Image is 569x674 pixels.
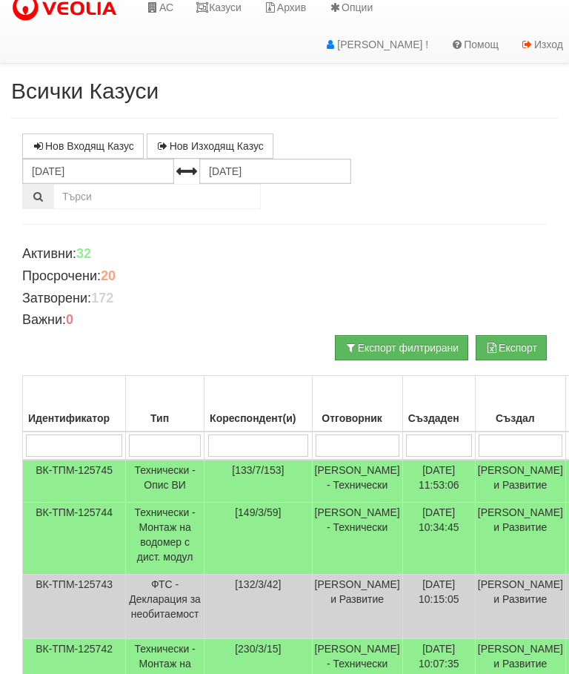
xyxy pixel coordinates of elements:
td: [DATE] 10:34:45 [402,503,475,575]
td: [PERSON_NAME] и Развитие [475,460,565,503]
a: Помощ [439,26,510,63]
h4: Важни: [22,313,547,328]
b: 32 [76,246,91,261]
td: [PERSON_NAME] - Технически [312,460,402,503]
b: 172 [91,291,113,305]
td: [PERSON_NAME] и Развитие [475,503,565,575]
a: [PERSON_NAME] ! [313,26,439,63]
div: Идентификатор [25,408,123,429]
button: Експорт филтрирани [335,335,468,360]
b: 0 [66,312,73,327]
div: Създаден [405,408,473,429]
button: Експорт [476,335,547,360]
th: Отговорник: No sort applied, activate to apply an ascending sort [312,376,402,432]
td: ВК-ТПМ-125744 [23,503,126,575]
th: Създаден: No sort applied, activate to apply an ascending sort [402,376,475,432]
input: Търсене по Идентификатор, Бл/Вх/Ап, Тип, Описание, Моб. Номер, Имейл, Файл, Коментар, [53,184,261,209]
td: [PERSON_NAME] - Технически [312,503,402,575]
h2: Всички Казуси [11,79,558,103]
div: Тип [128,408,202,429]
td: ВК-ТПМ-125745 [23,460,126,503]
a: Нов Изходящ Казус [147,133,273,159]
span: [149/3/59] [235,506,281,518]
h4: Активни: [22,247,547,262]
b: 20 [101,268,116,283]
td: [DATE] 11:53:06 [402,460,475,503]
th: Идентификатор: No sort applied, activate to apply an ascending sort [23,376,126,432]
span: [133/7/153] [232,464,284,476]
div: Кореспондент(и) [207,408,309,429]
span: [132/3/42] [235,578,281,590]
div: Отговорник [315,408,400,429]
td: ВК-ТПМ-125743 [23,575,126,639]
th: Кореспондент(и): No sort applied, activate to apply an ascending sort [204,376,312,432]
th: Тип: No sort applied, activate to apply an ascending sort [126,376,204,432]
td: Технически - Опис ВИ [126,460,204,503]
td: ФТС - Декларация за необитаемост [126,575,204,639]
span: [230/3/15] [235,643,281,655]
h4: Просрочени: [22,269,547,284]
td: [PERSON_NAME] и Развитие [312,575,402,639]
a: Нов Входящ Казус [22,133,144,159]
td: [PERSON_NAME] и Развитие [475,575,565,639]
div: Създал [478,408,563,429]
th: Създал: No sort applied, activate to apply an ascending sort [475,376,565,432]
td: [DATE] 10:15:05 [402,575,475,639]
td: Технически - Монтаж на водомер с дист. модул [126,503,204,575]
h4: Затворени: [22,291,547,306]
